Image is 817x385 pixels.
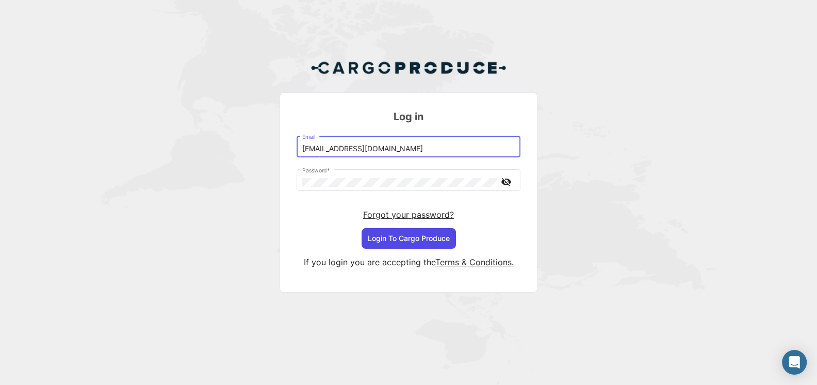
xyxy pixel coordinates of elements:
[311,55,506,80] img: Cargo Produce Logo
[302,145,515,153] input: Email
[500,175,512,188] mat-icon: visibility_off
[297,109,520,124] h3: Log in
[782,350,807,375] div: Open Intercom Messenger
[435,257,514,267] a: Terms & Conditions.
[304,257,435,267] span: If you login you are accepting the
[362,228,456,249] button: Login To Cargo Produce
[363,210,454,220] a: Forgot your password?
